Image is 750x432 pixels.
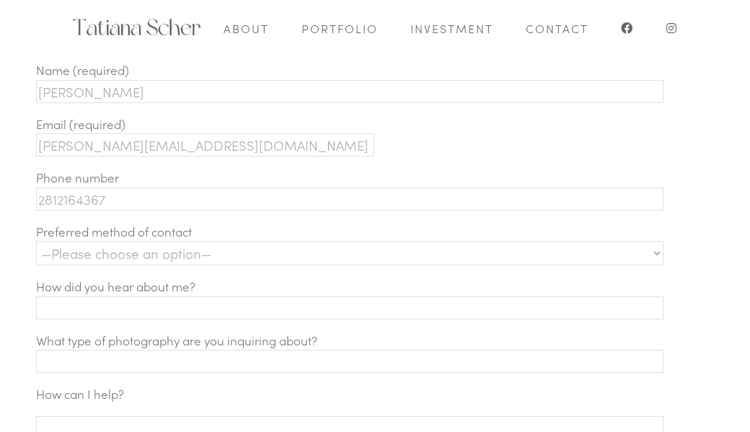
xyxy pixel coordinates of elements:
p: Name (required) [36,61,733,115]
p: What type of photography are you inquiring about? [36,332,733,386]
p: How did you hear about me? [36,278,733,332]
p: Phone number [36,169,733,223]
p: Email (required) [36,115,733,169]
p: How can I help? [36,385,733,416]
img: Elopement photography [72,19,202,35]
p: Preferred method of contact [36,223,733,278]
